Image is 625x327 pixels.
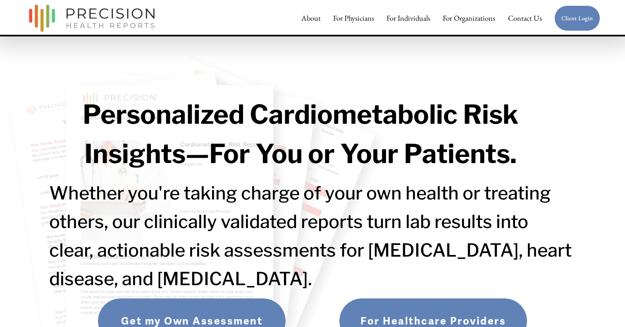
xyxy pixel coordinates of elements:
a: Contact Us [508,10,542,26]
a: For Physicians [333,10,374,26]
a: folder dropdown [443,10,495,26]
span: For Organizations [443,11,495,26]
a: About [301,10,321,26]
a: For Individuals [386,10,430,26]
strong: Personalized Cardiometabolic Risk Insights—For You or Your Patients. [83,99,524,170]
h2: Whether you're taking charge of your own health or treating others, our clinically validated repo... [49,179,576,293]
a: Client Login [554,5,600,31]
img: Precision Health Reports [25,1,159,36]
